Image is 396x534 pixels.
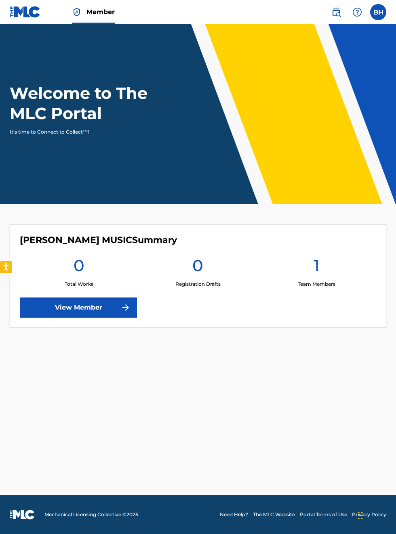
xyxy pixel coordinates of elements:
iframe: Chat Widget [356,495,396,534]
p: Registration Drafts [175,281,221,288]
a: The MLC Website [253,511,295,518]
h1: 0 [192,255,203,281]
img: f7272a7cc735f4ea7f67.svg [121,303,131,312]
p: Team Members [298,281,335,288]
div: User Menu [370,4,386,20]
img: logo [10,510,35,519]
h1: 1 [314,255,320,281]
span: Member [86,7,115,17]
span: Mechanical Licensing Collective © 2025 [44,511,138,518]
a: Need Help? [220,511,248,518]
p: Total Works [65,281,93,288]
img: Top Rightsholder [72,7,82,17]
img: MLC Logo [10,6,41,18]
div: Drag [358,503,363,528]
a: Portal Terms of Use [300,511,347,518]
a: Privacy Policy [352,511,386,518]
a: Public Search [328,4,344,20]
a: View Member [20,297,137,318]
img: help [352,7,362,17]
h1: Welcome to The MLC Portal [10,83,161,124]
img: search [331,7,341,17]
h4: BOBBY HAMILTON MUSIC [20,235,177,246]
div: Help [349,4,365,20]
h1: 0 [74,255,84,281]
p: It's time to Connect to Collect™! [10,128,150,136]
